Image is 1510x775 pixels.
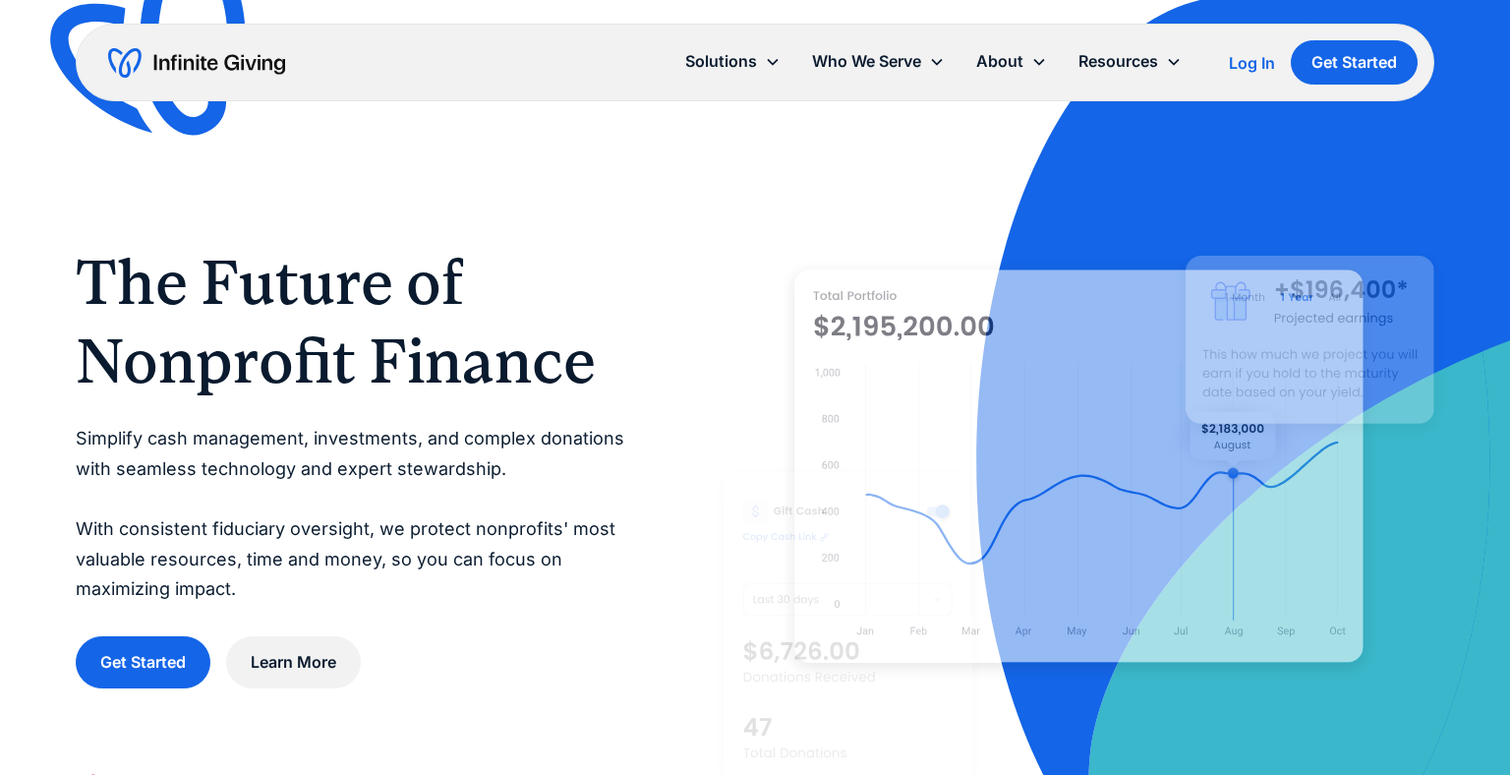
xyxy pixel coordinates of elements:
[1291,40,1418,85] a: Get Started
[76,243,645,400] h1: The Future of Nonprofit Finance
[685,48,757,75] div: Solutions
[76,424,645,605] p: Simplify cash management, investments, and complex donations with seamless technology and expert ...
[1229,55,1275,71] div: Log In
[76,636,210,688] a: Get Started
[976,48,1023,75] div: About
[794,269,1364,663] img: nonprofit donation platform
[796,40,960,83] div: Who We Serve
[669,40,796,83] div: Solutions
[108,47,285,79] a: home
[812,48,921,75] div: Who We Serve
[1063,40,1197,83] div: Resources
[1229,51,1275,75] a: Log In
[1078,48,1158,75] div: Resources
[960,40,1063,83] div: About
[226,636,361,688] a: Learn More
